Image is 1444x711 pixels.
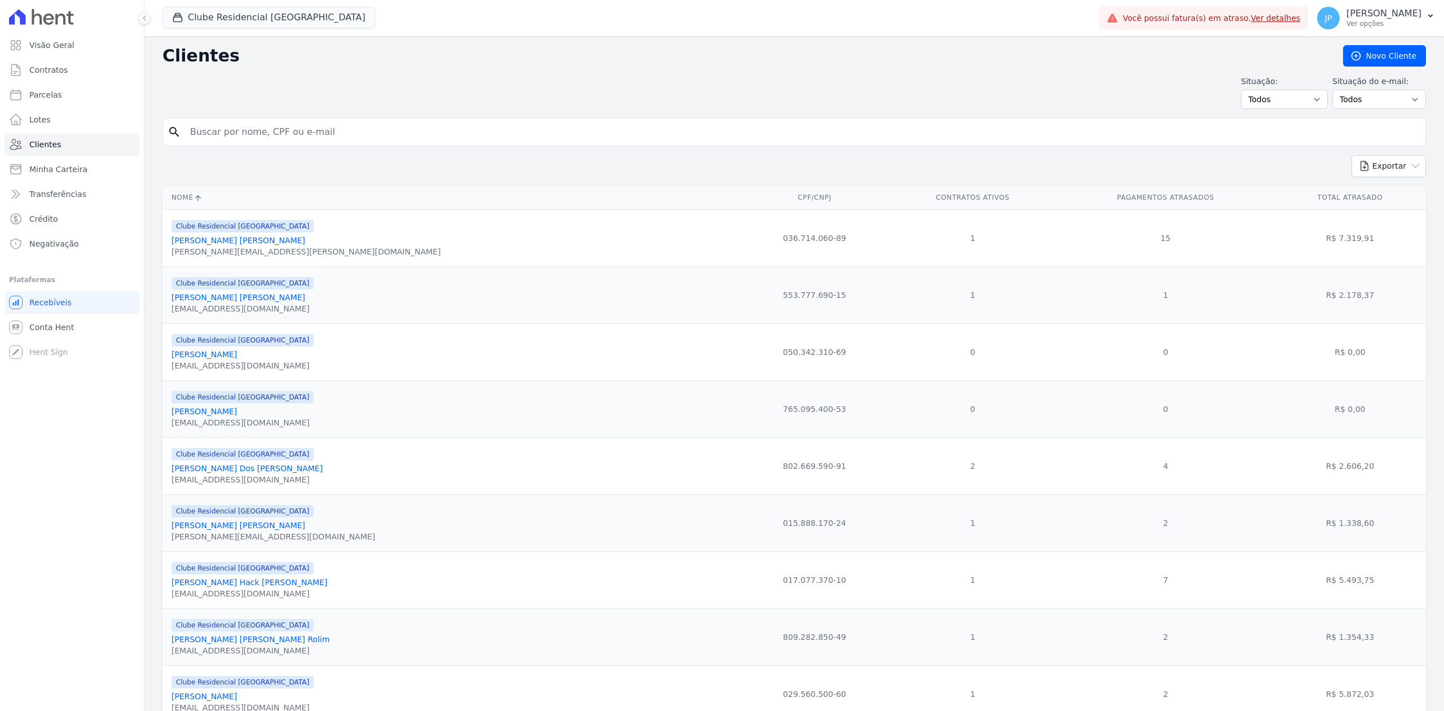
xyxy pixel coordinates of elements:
[171,619,314,631] span: Clube Residencial [GEOGRAPHIC_DATA]
[1057,608,1274,665] td: 2
[29,89,62,100] span: Parcelas
[171,578,327,587] a: [PERSON_NAME] Hack [PERSON_NAME]
[1346,8,1421,19] p: [PERSON_NAME]
[5,59,139,81] a: Contratos
[9,273,135,287] div: Plataformas
[162,46,1325,66] h2: Clientes
[171,645,330,656] div: [EMAIL_ADDRESS][DOMAIN_NAME]
[1057,437,1274,494] td: 4
[5,208,139,230] a: Crédito
[29,188,86,200] span: Transferências
[29,238,79,249] span: Negativação
[5,183,139,205] a: Transferências
[1274,209,1426,266] td: R$ 7.319,91
[1325,14,1332,22] span: JP
[162,186,741,209] th: Nome
[171,277,314,289] span: Clube Residencial [GEOGRAPHIC_DATA]
[1057,494,1274,551] td: 2
[1346,19,1421,28] p: Ver opções
[171,220,314,232] span: Clube Residencial [GEOGRAPHIC_DATA]
[1274,380,1426,437] td: R$ 0,00
[1057,323,1274,380] td: 0
[1274,608,1426,665] td: R$ 1.354,33
[1057,209,1274,266] td: 15
[1057,186,1274,209] th: Pagamentos Atrasados
[171,474,323,485] div: [EMAIL_ADDRESS][DOMAIN_NAME]
[171,635,330,644] a: [PERSON_NAME] [PERSON_NAME] Rolim
[1343,45,1426,67] a: Novo Cliente
[1274,266,1426,323] td: R$ 2.178,37
[171,676,314,688] span: Clube Residencial [GEOGRAPHIC_DATA]
[1057,380,1274,437] td: 0
[1122,12,1300,24] span: Você possui fatura(s) em atraso.
[171,350,237,359] a: [PERSON_NAME]
[171,505,314,517] span: Clube Residencial [GEOGRAPHIC_DATA]
[171,334,314,346] span: Clube Residencial [GEOGRAPHIC_DATA]
[171,246,441,257] div: [PERSON_NAME][EMAIL_ADDRESS][PERSON_NAME][DOMAIN_NAME]
[1274,186,1426,209] th: Total Atrasado
[888,186,1057,209] th: Contratos Ativos
[741,437,888,494] td: 802.669.590-91
[741,209,888,266] td: 036.714.060-89
[1274,494,1426,551] td: R$ 1.338,60
[171,588,327,599] div: [EMAIL_ADDRESS][DOMAIN_NAME]
[171,391,314,403] span: Clube Residencial [GEOGRAPHIC_DATA]
[171,531,375,542] div: [PERSON_NAME][EMAIL_ADDRESS][DOMAIN_NAME]
[741,551,888,608] td: 017.077.370-10
[5,316,139,339] a: Conta Hent
[29,297,72,308] span: Recebíveis
[171,407,237,416] a: [PERSON_NAME]
[171,417,314,428] div: [EMAIL_ADDRESS][DOMAIN_NAME]
[29,64,68,76] span: Contratos
[5,232,139,255] a: Negativação
[741,266,888,323] td: 553.777.690-15
[1251,14,1301,23] a: Ver detalhes
[888,209,1057,266] td: 1
[1241,76,1328,87] label: Situação:
[888,380,1057,437] td: 0
[5,108,139,131] a: Lotes
[741,608,888,665] td: 809.282.850-49
[888,266,1057,323] td: 1
[29,39,74,51] span: Visão Geral
[5,34,139,56] a: Visão Geral
[1351,155,1426,177] button: Exportar
[1274,323,1426,380] td: R$ 0,00
[888,323,1057,380] td: 0
[741,380,888,437] td: 765.095.400-53
[1274,551,1426,608] td: R$ 5.493,75
[1332,76,1426,87] label: Situação do e-mail:
[888,494,1057,551] td: 1
[29,114,51,125] span: Lotes
[171,448,314,460] span: Clube Residencial [GEOGRAPHIC_DATA]
[1057,266,1274,323] td: 1
[171,692,237,701] a: [PERSON_NAME]
[29,139,61,150] span: Clientes
[29,213,58,225] span: Crédito
[168,125,181,139] i: search
[1308,2,1444,34] button: JP [PERSON_NAME] Ver opções
[5,158,139,181] a: Minha Carteira
[171,360,314,371] div: [EMAIL_ADDRESS][DOMAIN_NAME]
[1057,551,1274,608] td: 7
[171,562,314,574] span: Clube Residencial [GEOGRAPHIC_DATA]
[171,303,314,314] div: [EMAIL_ADDRESS][DOMAIN_NAME]
[29,164,87,175] span: Minha Carteira
[162,7,375,28] button: Clube Residencial [GEOGRAPHIC_DATA]
[171,236,305,245] a: [PERSON_NAME] [PERSON_NAME]
[1274,437,1426,494] td: R$ 2.606,20
[741,186,888,209] th: CPF/CNPJ
[888,608,1057,665] td: 1
[171,464,323,473] a: [PERSON_NAME] Dos [PERSON_NAME]
[29,322,74,333] span: Conta Hent
[171,521,305,530] a: [PERSON_NAME] [PERSON_NAME]
[888,551,1057,608] td: 1
[5,133,139,156] a: Clientes
[888,437,1057,494] td: 2
[5,291,139,314] a: Recebíveis
[5,84,139,106] a: Parcelas
[171,293,305,302] a: [PERSON_NAME] [PERSON_NAME]
[741,494,888,551] td: 015.888.170-24
[183,121,1421,143] input: Buscar por nome, CPF ou e-mail
[741,323,888,380] td: 050.342.310-69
